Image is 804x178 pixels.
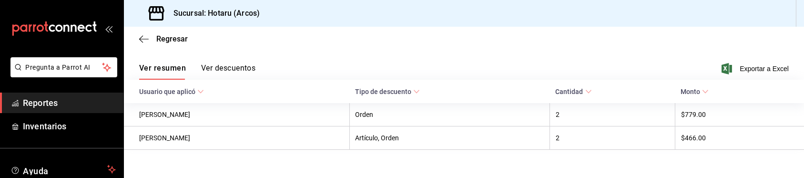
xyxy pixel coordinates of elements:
[166,8,260,19] h3: Sucursal: Hotaru (Arcos)
[723,63,789,74] button: Exportar a Excel
[23,120,116,133] span: Inventarios
[10,57,117,77] button: Pregunta a Parrot AI
[550,103,675,126] th: 2
[7,69,117,79] a: Pregunta a Parrot AI
[550,126,675,150] th: 2
[23,96,116,109] span: Reportes
[26,63,102,73] span: Pregunta a Parrot AI
[124,126,349,150] th: [PERSON_NAME]
[23,164,103,175] span: Ayuda
[139,63,186,80] button: Ver resumen
[349,126,550,150] th: Artículo, Orden
[139,34,188,43] button: Regresar
[139,63,255,80] div: navigation tabs
[556,88,592,95] span: Cantidad
[681,88,709,95] span: Monto
[124,103,349,126] th: [PERSON_NAME]
[675,103,804,126] th: $779.00
[139,88,204,95] span: Usuario que aplicó
[349,103,550,126] th: Orden
[675,126,804,150] th: $466.00
[355,88,420,95] span: Tipo de descuento
[105,25,112,32] button: open_drawer_menu
[156,34,188,43] span: Regresar
[201,63,255,80] button: Ver descuentos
